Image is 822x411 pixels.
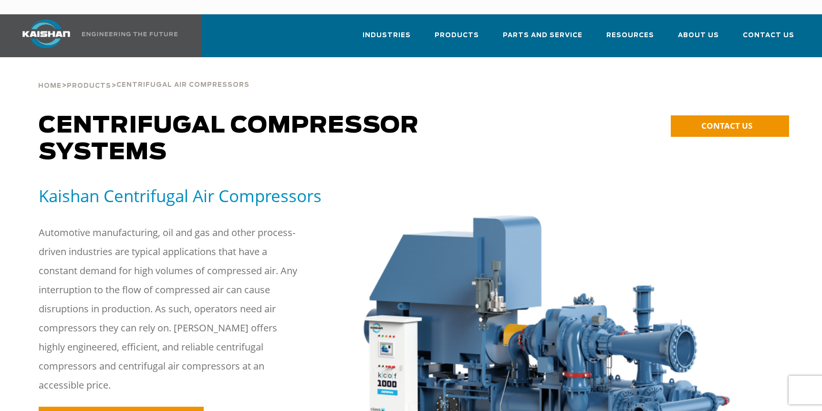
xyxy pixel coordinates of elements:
span: About Us [678,30,719,41]
span: Resources [606,30,654,41]
a: Industries [363,23,411,55]
a: CONTACT US [671,115,789,137]
a: About Us [678,23,719,55]
h5: Kaishan Centrifugal Air Compressors [39,185,330,206]
span: Products [67,83,111,89]
span: Contact Us [743,30,794,41]
a: Kaishan USA [10,14,179,57]
span: Home [38,83,62,89]
a: Products [435,23,479,55]
a: Home [38,81,62,90]
span: Products [435,30,479,41]
div: > > [38,57,250,93]
a: Contact Us [743,23,794,55]
a: Parts and Service [503,23,583,55]
a: Resources [606,23,654,55]
span: Centrifugal Air Compressors [116,82,250,88]
span: Centrifugal Compressor Systems [39,114,419,164]
span: CONTACT US [701,120,752,131]
img: kaishan logo [10,20,82,48]
img: Engineering the future [82,32,177,36]
span: Industries [363,30,411,41]
a: Products [67,81,111,90]
span: Parts and Service [503,30,583,41]
p: Automotive manufacturing, oil and gas and other process-driven industries are typical application... [39,223,297,395]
